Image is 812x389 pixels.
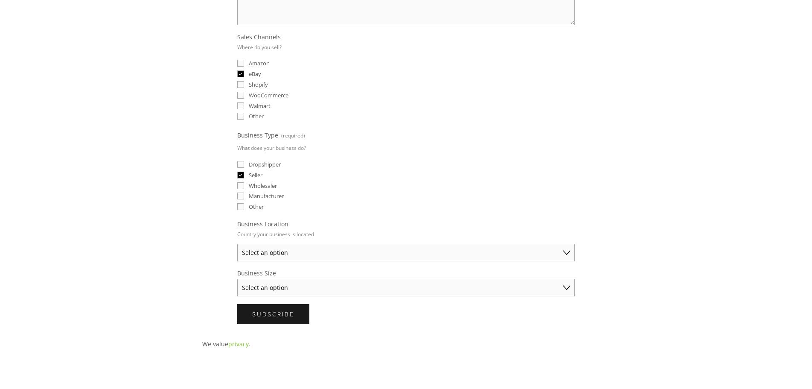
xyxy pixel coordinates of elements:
[237,102,244,109] input: Walmart
[249,59,270,67] span: Amazon
[237,142,306,154] p: What does your business do?
[237,131,278,139] span: Business Type
[249,171,262,179] span: Seller
[237,70,244,77] input: eBay
[249,112,264,120] span: Other
[237,60,244,67] input: Amazon
[237,41,282,53] p: Where do you sell?
[237,33,281,41] span: Sales Channels
[237,228,314,240] p: Country your business is located
[228,340,249,348] a: privacy
[202,339,610,349] p: We value .
[237,172,244,178] input: Seller
[249,161,281,168] span: Dropshipper
[237,113,244,120] input: Other
[237,161,244,168] input: Dropshipper
[237,304,309,324] button: SubscribeSubscribe
[237,182,244,189] input: Wholesaler
[237,81,244,88] input: Shopify
[249,91,288,99] span: WooCommerce
[237,220,288,228] span: Business Location
[237,193,244,199] input: Manufacturer
[249,70,261,78] span: eBay
[249,203,264,211] span: Other
[252,310,294,318] span: Subscribe
[237,279,575,296] select: Business Size
[249,192,284,200] span: Manufacturer
[237,244,575,261] select: Business Location
[281,129,305,142] span: (required)
[237,203,244,210] input: Other
[249,102,271,110] span: Walmart
[249,81,268,88] span: Shopify
[249,182,277,190] span: Wholesaler
[237,92,244,99] input: WooCommerce
[237,269,276,277] span: Business Size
